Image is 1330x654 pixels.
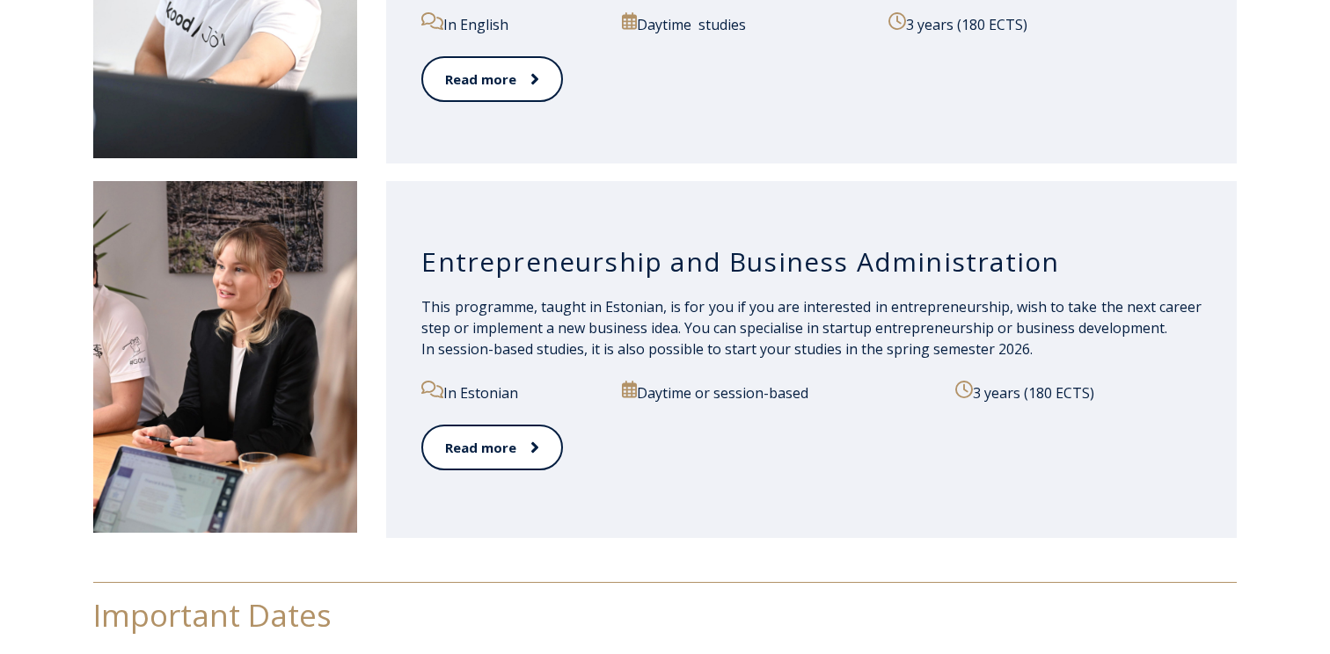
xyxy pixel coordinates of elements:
[93,181,357,533] img: Entrepreneurship and Business Administration
[955,381,1202,403] p: 3 years (180 ECTS)
[888,12,1202,35] p: 3 years (180 ECTS)
[421,381,602,403] p: In Estonian
[421,12,602,35] p: In English
[622,381,935,403] p: Daytime or session-based
[421,245,1202,279] h3: Entrepreneurship and Business Administration
[93,594,332,636] span: Important Dates
[622,12,868,35] p: Daytime studies
[421,425,563,471] a: Read more
[421,56,563,103] a: Read more
[421,297,1202,359] span: This programme, taught in Estonian, is for you if you are interested in entrepreneurship, wish to...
